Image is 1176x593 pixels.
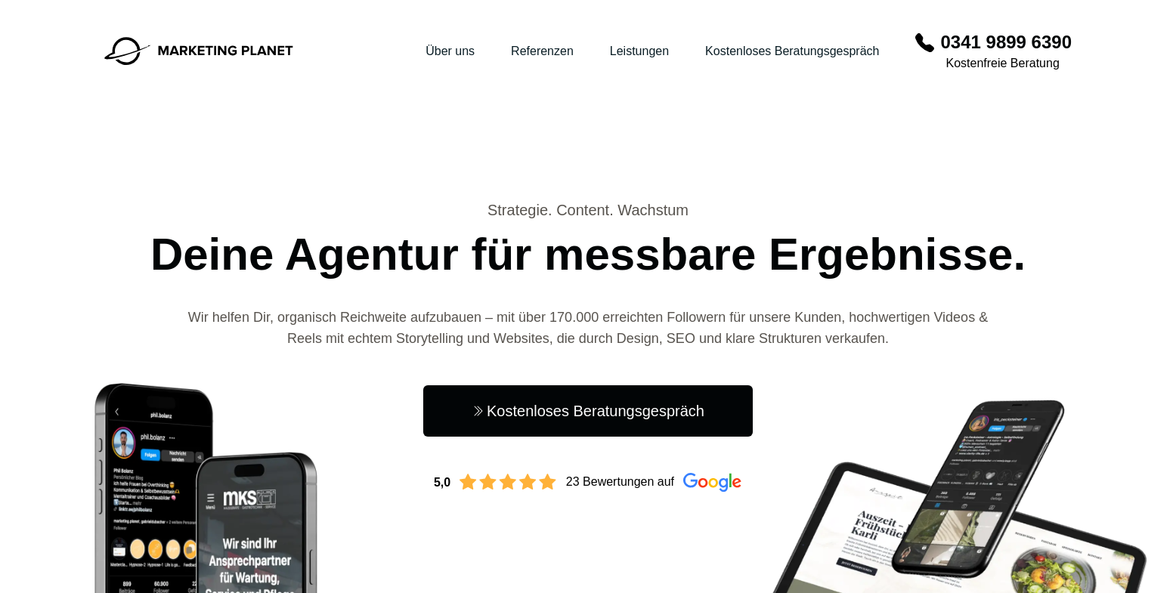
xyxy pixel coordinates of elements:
[610,45,669,57] a: Leistungen
[104,199,1072,221] span: Strategie. Content. Wachstum
[566,473,674,492] span: 23 Bewertungen auf
[426,45,475,57] a: Über uns
[705,45,879,57] a: Kostenloses Beratungsgespräch
[940,30,1072,54] a: 0341 9899 6390
[185,307,992,349] p: Wir helfen Dir, organisch Reichweite aufzubauen – mit über 170.000 erreichten Followern für unser...
[104,199,1072,289] h1: Deine Agentur für messbare Ergebnisse.
[423,385,753,437] a: Kostenloses Beratungsgespräch
[434,474,450,492] p: 5,0
[104,37,293,66] img: Marketing Planet - Deine Online Marketing Firma für Social Media & Webdsites
[511,45,574,57] a: Referenzen
[566,473,742,492] a: 23 Bewertungen auf
[945,54,1072,73] small: Kostenfreie Beratung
